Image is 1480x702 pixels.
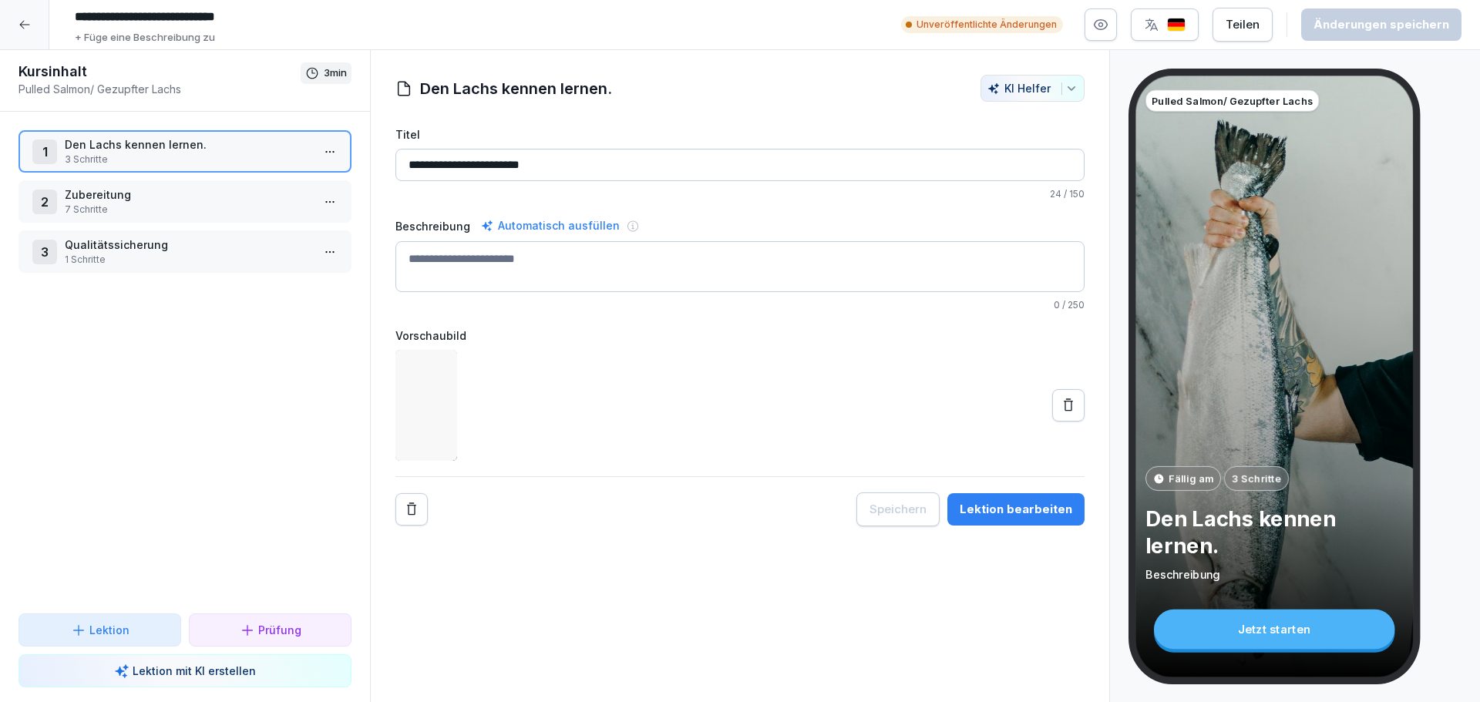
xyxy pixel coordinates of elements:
div: 3 [32,240,57,264]
p: Den Lachs kennen lernen. [1145,505,1403,559]
div: 1Den Lachs kennen lernen.3 Schritte [18,130,351,173]
div: 1 [32,139,57,164]
div: Teilen [1226,16,1260,33]
h1: Den Lachs kennen lernen. [420,77,612,100]
button: KI Helfer [980,75,1085,102]
label: Titel [395,126,1085,143]
p: 1 Schritte [65,253,311,267]
span: 24 [1050,188,1061,200]
p: 3 Schritte [1232,471,1281,485]
p: Den Lachs kennen lernen. [65,136,311,153]
button: Änderungen speichern [1301,8,1461,41]
p: Beschreibung [1145,567,1403,583]
div: 2 [32,190,57,214]
p: Unveröffentlichte Änderungen [917,18,1057,32]
p: Pulled Salmon/ Gezupfter Lachs [18,81,301,97]
div: Lektion bearbeiten [960,501,1072,518]
p: 3 min [324,65,347,81]
div: Jetzt starten [1154,610,1394,649]
button: Lektion bearbeiten [947,493,1085,526]
p: / 250 [395,298,1085,312]
button: Speichern [856,492,940,526]
button: Remove [395,493,428,526]
p: Fällig am [1169,471,1213,485]
label: Vorschaubild [395,327,1085,344]
div: 2Zubereitung7 Schritte [18,180,351,223]
p: / 150 [395,187,1085,201]
button: Teilen [1213,8,1273,42]
div: Änderungen speichern [1313,16,1449,33]
div: KI Helfer [987,82,1078,95]
div: Speichern [869,501,927,518]
p: Prüfung [258,622,301,638]
p: 7 Schritte [65,203,311,217]
p: 3 Schritte [65,153,311,166]
h1: Kursinhalt [18,62,301,81]
button: Lektion [18,613,181,647]
label: Beschreibung [395,218,470,234]
div: Automatisch ausfüllen [478,217,623,235]
button: Lektion mit KI erstellen [18,654,351,687]
button: Prüfung [189,613,351,647]
div: 3Qualitätssicherung1 Schritte [18,230,351,273]
p: + Füge eine Beschreibung zu [75,30,215,45]
p: Qualitätssicherung [65,237,311,253]
p: Lektion mit KI erstellen [133,663,256,679]
p: Pulled Salmon/ Gezupfter Lachs [1152,93,1313,108]
p: Zubereitung [65,186,311,203]
img: de.svg [1167,18,1186,32]
span: 0 [1054,299,1060,311]
p: Lektion [89,622,129,638]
